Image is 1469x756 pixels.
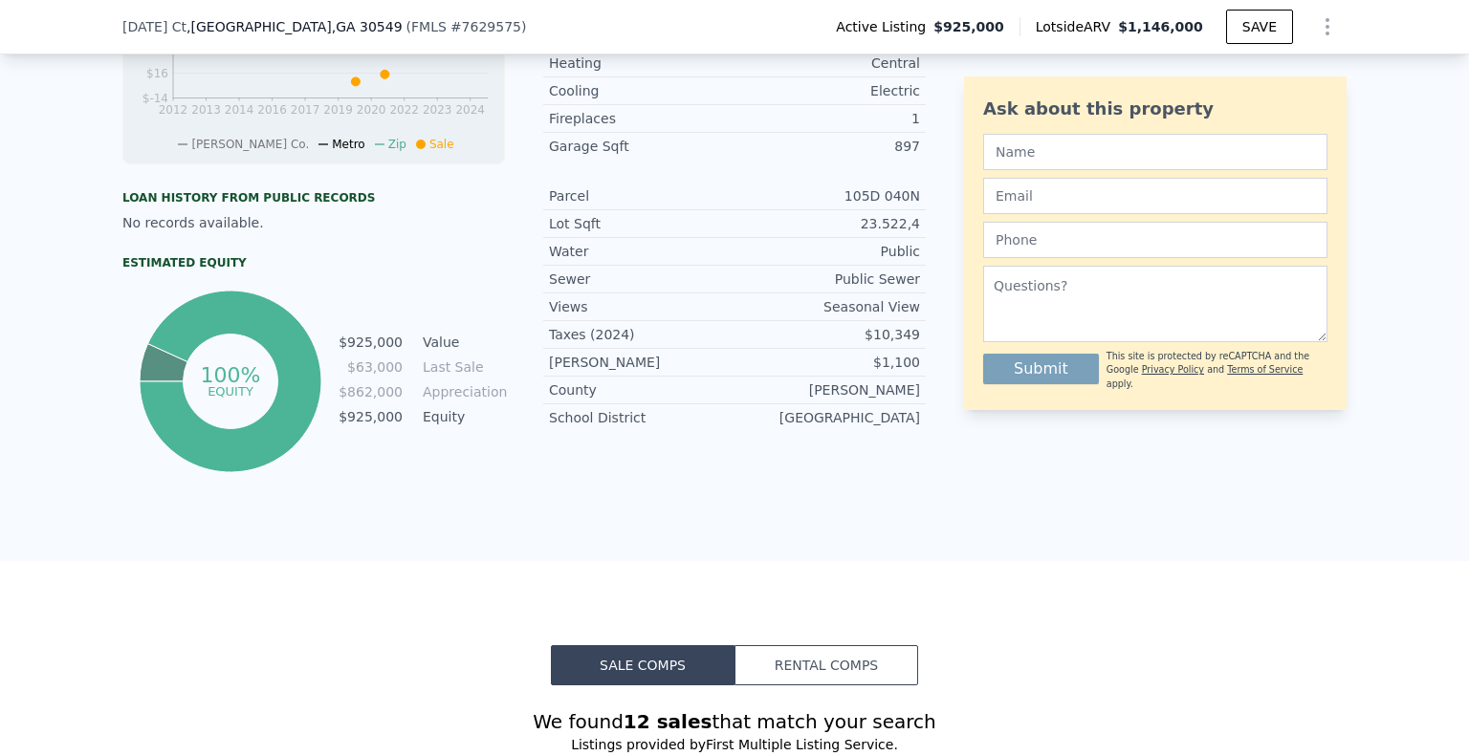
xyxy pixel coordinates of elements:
[159,103,188,117] tspan: 2012
[549,214,734,233] div: Lot Sqft
[419,381,505,402] td: Appreciation
[429,138,454,151] span: Sale
[450,19,521,34] span: # 7629575
[388,138,406,151] span: Zip
[122,190,505,205] div: Loan history from public records
[200,363,260,387] tspan: 100%
[551,645,734,685] button: Sale Comps
[549,242,734,261] div: Water
[143,92,168,105] tspan: $-14
[122,17,186,36] span: [DATE] Ct
[836,17,933,36] span: Active Listing
[734,325,920,344] div: $10,349
[122,735,1347,754] div: Listings provided by First Multiple Listing Service .
[1036,17,1118,36] span: Lotside ARV
[1226,10,1293,44] button: SAVE
[983,134,1327,170] input: Name
[419,332,505,353] td: Value
[1118,19,1203,34] span: $1,146,000
[549,297,734,316] div: Views
[122,708,1347,735] div: We found that match your search
[734,380,920,400] div: [PERSON_NAME]
[549,408,734,427] div: School District
[549,270,734,289] div: Sewer
[983,222,1327,258] input: Phone
[734,137,920,156] div: 897
[734,81,920,100] div: Electric
[983,354,1099,384] button: Submit
[624,710,713,733] strong: 12 sales
[734,109,920,128] div: 1
[423,103,452,117] tspan: 2023
[338,381,404,402] td: $862,000
[549,109,734,128] div: Fireplaces
[734,214,920,233] div: 23.522,4
[933,17,1004,36] span: $925,000
[332,138,364,151] span: Metro
[549,137,734,156] div: Garage Sqft
[549,81,734,100] div: Cooling
[1308,8,1347,46] button: Show Options
[357,103,386,117] tspan: 2020
[338,356,404,378] td: $63,000
[291,103,320,117] tspan: 2017
[734,353,920,372] div: $1,100
[549,186,734,205] div: Parcel
[323,103,353,117] tspan: 2019
[225,103,254,117] tspan: 2014
[338,332,404,353] td: $925,000
[332,19,403,34] span: , GA 30549
[734,297,920,316] div: Seasonal View
[338,406,404,427] td: $925,000
[191,138,309,151] span: [PERSON_NAME] Co.
[734,645,918,685] button: Rental Comps
[122,213,505,232] div: No records available.
[549,353,734,372] div: [PERSON_NAME]
[1142,364,1204,375] a: Privacy Policy
[419,406,505,427] td: Equity
[1227,364,1303,375] a: Terms of Service
[549,54,734,73] div: Heating
[186,17,403,36] span: , [GEOGRAPHIC_DATA]
[411,19,447,34] span: FMLS
[983,96,1327,122] div: Ask about this property
[191,103,221,117] tspan: 2013
[734,54,920,73] div: Central
[734,270,920,289] div: Public Sewer
[419,356,505,378] td: Last Sale
[734,242,920,261] div: Public
[257,103,287,117] tspan: 2016
[122,255,505,270] div: Estimated Equity
[549,380,734,400] div: County
[734,408,920,427] div: [GEOGRAPHIC_DATA]
[389,103,419,117] tspan: 2022
[1107,350,1327,391] div: This site is protected by reCAPTCHA and the Google and apply.
[549,325,734,344] div: Taxes (2024)
[146,42,168,55] tspan: $46
[734,186,920,205] div: 105D 040N
[146,67,168,80] tspan: $16
[983,178,1327,214] input: Email
[208,383,253,398] tspan: equity
[455,103,485,117] tspan: 2024
[406,17,527,36] div: ( )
